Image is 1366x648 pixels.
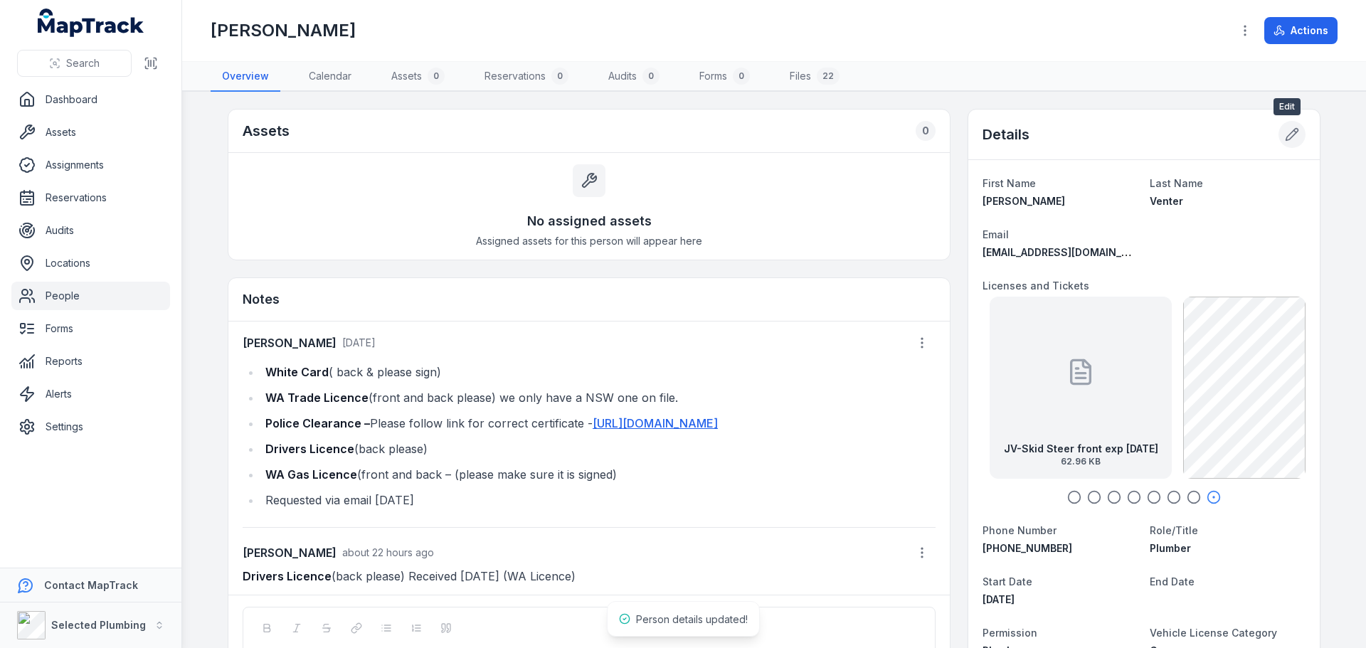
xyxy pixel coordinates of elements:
span: First Name [983,177,1036,189]
time: 1/6/2025, 8:00:00 AM [983,593,1015,605]
span: Licenses and Tickets [983,280,1089,292]
h1: [PERSON_NAME] [211,19,356,42]
strong: JV-Skid Steer front exp [DATE] [1004,442,1158,456]
strong: White Card [265,365,329,379]
a: Overview [211,62,280,92]
span: Last Name [1150,177,1203,189]
span: Edit [1274,98,1301,115]
a: Reservations0 [473,62,580,92]
span: Role/Title [1150,524,1198,536]
span: [PERSON_NAME] [983,195,1065,207]
span: Email [983,228,1009,240]
a: Calendar [297,62,363,92]
li: Requested via email [DATE] [261,490,936,510]
span: Person details updated! [636,613,748,625]
span: 62.96 KB [1004,456,1158,467]
li: (back please) [261,439,936,459]
strong: Police Clearance – [265,416,370,430]
h2: Details [983,124,1029,144]
time: 8/28/2025, 4:53:40 PM [342,546,434,558]
span: [DATE] [342,336,376,349]
span: Venter [1150,195,1183,207]
strong: WA Trade Licence [265,391,369,405]
span: Start Date [983,575,1032,588]
strong: Contact MapTrack [44,579,138,591]
button: Actions [1264,17,1338,44]
div: 0 [733,68,750,85]
span: Phone Number [983,524,1057,536]
button: Search [17,50,132,77]
h3: No assigned assets [527,211,652,231]
a: Files22 [778,62,851,92]
a: Audits0 [597,62,671,92]
a: Assignments [11,151,170,179]
span: Search [66,56,100,70]
li: Please follow link for correct certificate - [261,413,936,433]
a: Forms0 [688,62,761,92]
div: 0 [551,68,568,85]
time: 8/21/2025, 8:46:10 AM [342,336,376,349]
a: Assets [11,118,170,147]
span: Assigned assets for this person will appear here [476,234,702,248]
strong: [PERSON_NAME] [243,544,337,561]
div: 0 [642,68,660,85]
h2: Assets [243,121,290,141]
a: [URL][DOMAIN_NAME] [593,416,718,430]
span: [PHONE_NUMBER] [983,542,1072,554]
span: End Date [1150,575,1195,588]
span: Permission [983,627,1037,639]
strong: WA Gas Licence [265,467,357,482]
h3: Notes [243,290,280,309]
span: about 22 hours ago [342,546,434,558]
a: Dashboard [11,85,170,114]
li: ( back & please sign) [261,362,936,382]
strong: [PERSON_NAME] [243,334,337,351]
a: Reports [11,347,170,376]
a: Reservations [11,184,170,212]
a: Settings [11,413,170,441]
li: (front and back – (please make sure it is signed) [261,464,936,484]
a: People [11,282,170,310]
a: Audits [11,216,170,245]
span: Vehicle License Category [1150,627,1277,639]
span: Plumber [1150,542,1191,554]
span: [DATE] [983,593,1015,605]
div: 22 [817,68,840,85]
a: MapTrack [38,9,144,37]
span: [EMAIL_ADDRESS][DOMAIN_NAME] [983,246,1154,258]
div: 0 [916,121,936,141]
a: Forms [11,314,170,343]
p: (back please) Received [DATE] (WA Licence) [243,566,936,586]
div: 0 [428,68,445,85]
a: Locations [11,249,170,277]
strong: Drivers Licence [265,442,354,456]
a: Alerts [11,380,170,408]
li: (front and back please) we only have a NSW one on file. [261,388,936,408]
strong: Selected Plumbing [51,619,146,631]
a: Assets0 [380,62,456,92]
strong: Drivers Licence [243,569,332,583]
